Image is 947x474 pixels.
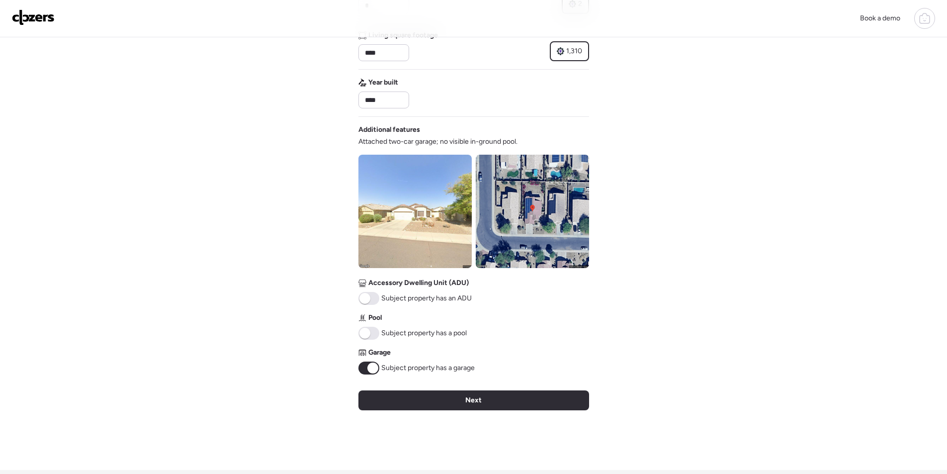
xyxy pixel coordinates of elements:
[381,328,467,338] span: Subject property has a pool
[368,78,398,88] span: Year built
[358,137,517,147] span: Attached two-car garage; no visible in-ground pool.
[381,293,472,303] span: Subject property has an ADU
[465,395,482,405] span: Next
[368,348,391,358] span: Garage
[12,9,55,25] img: Logo
[381,363,475,373] span: Subject property has a garage
[566,46,582,56] span: 1,310
[358,125,420,135] span: Additional features
[368,278,469,288] span: Accessory Dwelling Unit (ADU)
[368,313,382,323] span: Pool
[860,14,900,22] span: Book a demo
